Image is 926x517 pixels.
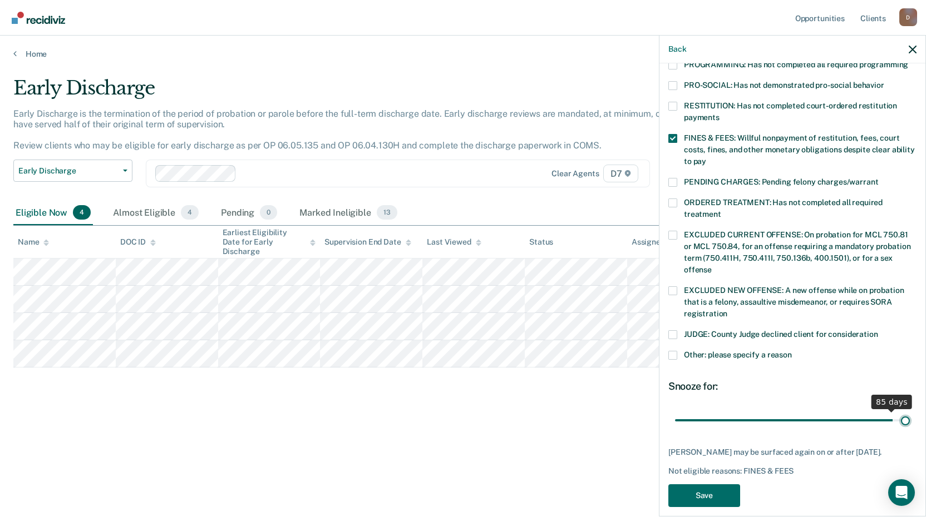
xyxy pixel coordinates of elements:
[260,205,277,220] span: 0
[13,108,705,151] p: Early Discharge is the termination of the period of probation or parole before the full-term disc...
[632,237,684,247] div: Assigned to
[684,230,910,274] span: EXCLUDED CURRENT OFFENSE: On probation for MCL 750.81 or MCL 750.84, for an offense requiring a m...
[13,49,913,59] a: Home
[888,479,915,506] div: Open Intercom Messenger
[684,133,915,166] span: FINES & FEES: Willful nonpayment of restitution, fees, court costs, fines, and other monetary obl...
[684,198,883,218] span: ORDERED TREATMENT: Has not completed all required treatment
[219,201,279,225] div: Pending
[377,205,397,220] span: 13
[668,380,917,392] div: Snooze for:
[684,350,792,359] span: Other: please specify a reason
[684,81,884,90] span: PRO-SOCIAL: Has not demonstrated pro-social behavior
[668,44,686,54] button: Back
[111,201,201,225] div: Almost Eligible
[73,205,91,220] span: 4
[551,169,599,178] div: Clear agents
[120,237,156,247] div: DOC ID
[668,466,917,476] div: Not eligible reasons: FINES & FEES
[684,286,904,318] span: EXCLUDED NEW OFFENSE: A new offense while on probation that is a felony, assaultive misdemeanor, ...
[181,205,199,220] span: 4
[668,448,917,457] div: [PERSON_NAME] may be surfaced again on or after [DATE].
[684,101,897,122] span: RESTITUTION: Has not completed court-ordered restitution payments
[324,237,411,247] div: Supervision End Date
[871,395,912,409] div: 85 days
[684,330,878,339] span: JUDGE: County Judge declined client for consideration
[684,177,878,186] span: PENDING CHARGES: Pending felony charges/warrant
[18,237,49,247] div: Name
[684,60,908,69] span: PROGRAMMING: Has not completed all required programming
[899,8,917,26] div: D
[603,165,638,182] span: D7
[668,484,740,507] button: Save
[13,201,93,225] div: Eligible Now
[529,237,553,247] div: Status
[297,201,399,225] div: Marked Ineligible
[12,12,65,24] img: Recidiviz
[899,8,917,26] button: Profile dropdown button
[223,228,316,256] div: Earliest Eligibility Date for Early Discharge
[427,237,481,247] div: Last Viewed
[13,77,708,108] div: Early Discharge
[18,166,119,176] span: Early Discharge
